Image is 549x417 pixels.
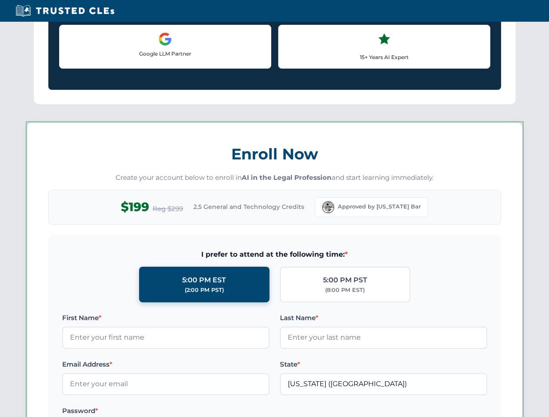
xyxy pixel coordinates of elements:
input: Enter your email [62,373,270,395]
span: $199 [121,197,149,217]
input: Florida (FL) [280,373,487,395]
p: 15+ Years AI Expert [286,53,483,61]
label: Last Name [280,313,487,323]
span: Approved by [US_STATE] Bar [338,202,421,211]
label: Password [62,406,270,416]
span: 2.5 General and Technology Credits [193,202,304,212]
div: 5:00 PM PST [323,275,367,286]
img: Trusted CLEs [13,4,117,17]
label: First Name [62,313,270,323]
span: I prefer to attend at the following time: [62,249,487,260]
label: State [280,359,487,370]
label: Email Address [62,359,270,370]
span: Reg $299 [153,204,183,214]
div: (8:00 PM EST) [325,286,365,295]
p: Google LLM Partner [67,50,264,58]
p: Create your account below to enroll in and start learning immediately. [48,173,501,183]
div: (2:00 PM PST) [185,286,224,295]
h3: Enroll Now [48,140,501,168]
div: 5:00 PM EST [182,275,226,286]
img: Google [158,32,172,46]
input: Enter your last name [280,327,487,348]
strong: AI in the Legal Profession [242,173,332,182]
input: Enter your first name [62,327,270,348]
img: Florida Bar [322,201,334,213]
